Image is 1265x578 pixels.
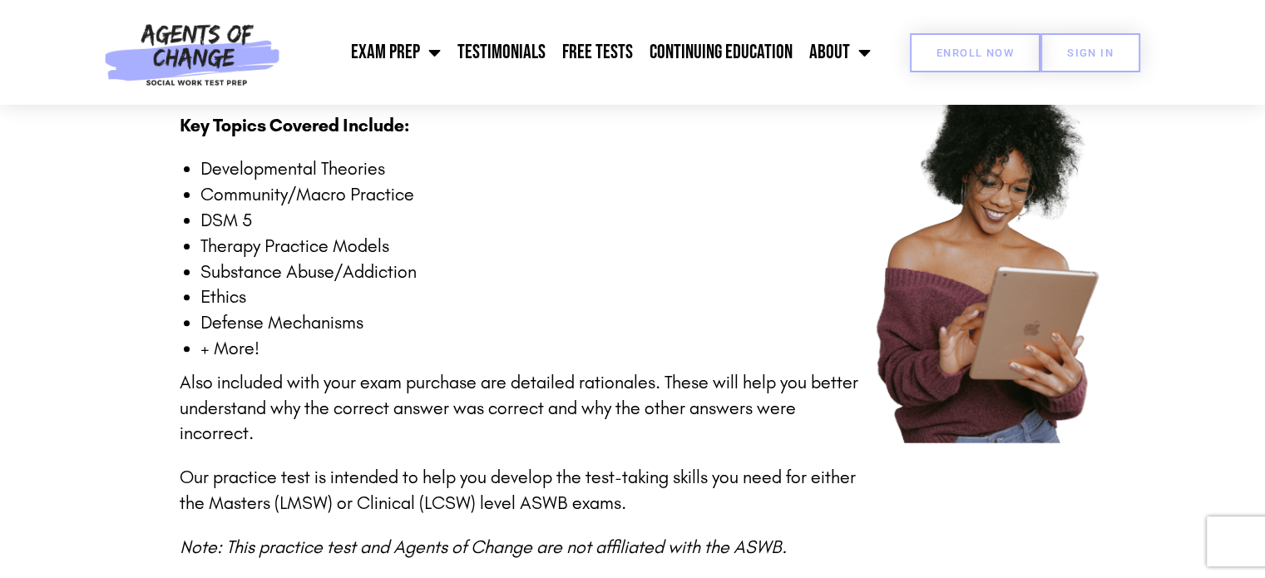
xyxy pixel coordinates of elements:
a: SIGN IN [1040,33,1140,72]
li: Ethics [200,284,870,310]
li: + More! [200,336,870,362]
p: Our practice test is intended to help you develop the test-taking skills you need for either the ... [180,465,870,516]
p: Also included with your exam purchase are detailed rationales. These will help you better underst... [180,370,870,447]
span: Key Topics Covered Include: [180,115,409,136]
li: DSM 5 [200,208,870,234]
li: Community/Macro Practice [200,182,870,208]
li: Substance Abuse/Addiction [200,259,870,285]
span: SIGN IN [1067,47,1114,58]
li: Defense Mechanisms [200,310,870,336]
a: Free Tests [554,32,641,73]
nav: Menu [289,32,879,73]
span: Enroll Now [936,47,1014,58]
a: About [801,32,879,73]
li: Therapy Practice Models [200,234,870,259]
a: Enroll Now [910,33,1040,72]
span: Developmental Theories [200,158,385,180]
em: Note: This practice test and Agents of Change are not affiliated with the ASWB. [180,536,787,558]
a: Exam Prep [343,32,449,73]
a: Continuing Education [641,32,801,73]
a: Testimonials [449,32,554,73]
